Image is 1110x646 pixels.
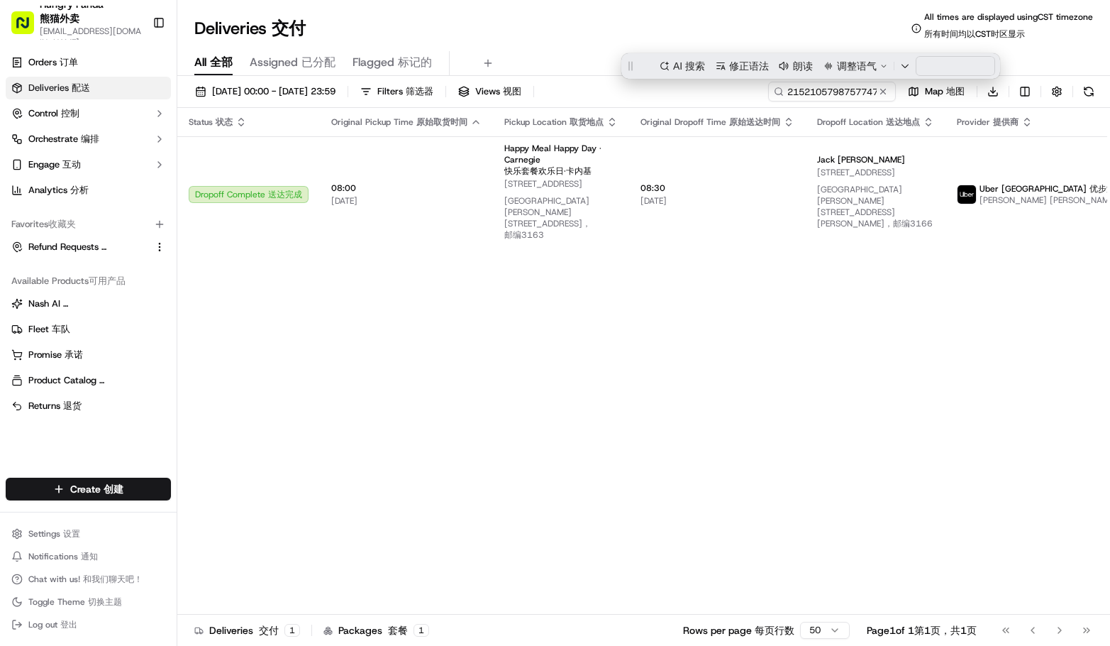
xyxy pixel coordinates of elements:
div: Packages [323,623,429,637]
div: Available Products [6,270,171,292]
span: 车队 [52,323,70,335]
span: 标记的 [398,55,432,70]
button: Notifications 通知 [6,547,171,566]
a: Fleet 车队 [11,323,165,336]
span: 取货地点 [570,116,604,128]
button: Promise 承诺 [6,344,171,366]
span: 通知 [81,551,98,562]
img: uber-new-logo.jpeg [958,185,976,204]
button: Control 控制 [6,102,171,125]
span: 视图 [503,85,521,97]
span: 套餐 [388,624,408,637]
button: Toggle Theme 切换主题 [6,592,171,612]
span: Dropoff Location [817,116,920,128]
button: [DATE] 00:00 - [DATE] 23:59 [189,82,342,102]
span: Engage [28,158,81,171]
a: Promise 承诺 [11,349,165,361]
span: Filters [377,85,433,98]
span: Nash AI [28,297,118,310]
span: 第1页，共1页 [914,624,977,637]
span: 送达地点 [886,116,920,128]
span: [PERSON_NAME] [838,154,905,165]
span: 订单 [60,56,78,68]
div: Deliveries [194,623,300,637]
span: 提供商 [993,116,1019,128]
span: [STREET_ADDRESS] [504,178,618,246]
span: Log out [28,619,77,630]
button: [EMAIL_ADDRESS][DOMAIN_NAME] [40,26,141,48]
span: 每页行数 [755,624,794,637]
button: Create 创建 [6,478,171,500]
span: 收藏夹 [48,218,76,230]
button: Settings 设置 [6,524,171,544]
a: Analytics 分析 [6,179,171,202]
input: Type to search [768,82,896,102]
span: 08:30 [640,182,794,194]
button: Refund Requests 退款请求 [6,236,171,258]
span: 地图 [946,85,965,97]
button: Log out 登出 [6,615,171,635]
span: Happy Meal Happy Day · Carnegie [504,143,618,177]
span: Status [189,116,233,128]
span: Map [925,85,965,98]
button: Returns 退货 [6,395,171,417]
span: 熊猫外卖 [40,12,79,25]
span: Toggle Theme [28,596,122,608]
span: 交付 [272,17,306,40]
span: Product Catalog [28,374,118,387]
span: 筛选器 [406,85,433,97]
a: Nash AI 纳什人工智能 [11,297,165,310]
span: 已分配 [301,55,335,70]
button: Chat with us! 和我们聊天吧！ [6,569,171,589]
button: Fleet 车队 [6,318,171,341]
span: Assigned [250,54,335,71]
span: Views [475,85,521,98]
button: Map 地图 [901,82,971,102]
button: Product Catalog 产品目录 [6,369,171,392]
a: Returns 退货 [11,400,165,412]
span: Notifications [28,551,98,562]
span: 状态 [216,116,233,128]
span: Chat with us! [28,574,143,585]
span: 切换主题 [88,596,122,608]
a: Product Catalog 产品目录 [11,374,165,387]
span: [GEOGRAPHIC_DATA][PERSON_NAME][STREET_ADDRESS]，邮编3163 [504,195,591,241]
span: 承诺 [65,349,83,361]
button: Hungry Panda 熊猫外卖[EMAIL_ADDRESS][DOMAIN_NAME] [6,6,147,40]
span: 互动 [62,158,81,170]
span: Settings [28,528,80,540]
span: Original Dropoff Time [640,116,780,128]
span: [DATE] 00:00 - [DATE] 23:59 [212,85,335,98]
span: Returns [28,400,82,412]
span: 编排 [81,133,99,145]
span: Create [70,482,123,496]
span: 配送 [72,82,90,94]
span: Orders [28,56,78,69]
a: Orders 订单 [6,51,171,74]
button: Views 视图 [452,82,528,102]
span: [GEOGRAPHIC_DATA][PERSON_NAME][STREET_ADDRESS][PERSON_NAME]，邮编3166 [817,184,933,229]
button: Refresh [1079,82,1099,102]
div: 1 [414,624,429,637]
div: Favorites [6,213,171,236]
span: 原始取货时间 [416,116,467,128]
span: 所有时间均以CST时区显示 [924,28,1025,40]
a: Deliveries 配送 [6,77,171,99]
span: Control [28,107,79,120]
span: 全部 [210,55,233,70]
span: Promise [28,349,83,361]
span: Jack [817,154,905,165]
span: 快乐套餐欢乐日·卡内基 [504,165,592,177]
div: 1 [284,624,300,637]
button: Engage 互动 [6,153,171,176]
span: [DATE] [331,195,482,207]
a: Refund Requests 退款请求 [11,241,148,253]
span: [STREET_ADDRESS] [817,167,934,235]
button: Filters 筛选器 [354,82,440,102]
span: 设置 [63,528,80,540]
div: Page 1 of 1 [867,623,977,637]
span: 和我们聊天吧！ [83,574,143,585]
span: 登出 [60,619,77,630]
span: Refund Requests [28,241,118,253]
span: 控制 [61,107,79,119]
